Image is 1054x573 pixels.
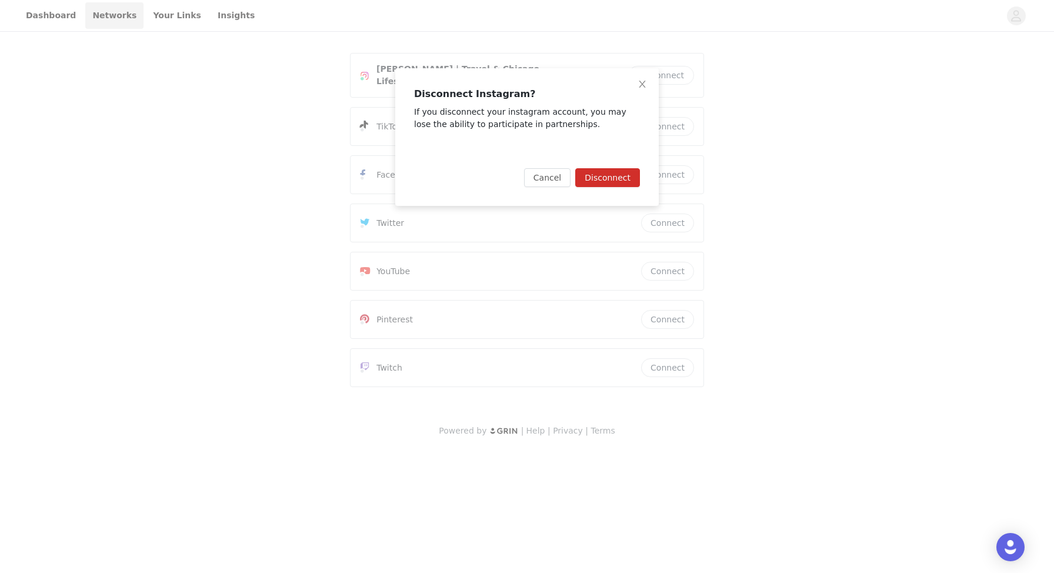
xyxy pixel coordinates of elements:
[575,168,640,187] button: Disconnect
[996,533,1025,561] div: Open Intercom Messenger
[414,87,640,101] h3: Disconnect Instagram?
[638,79,647,89] i: icon: close
[414,106,640,131] p: If you disconnect your instagram account, you may lose the ability to participate in partnerships.
[626,68,659,101] button: Close
[524,168,571,187] button: Cancel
